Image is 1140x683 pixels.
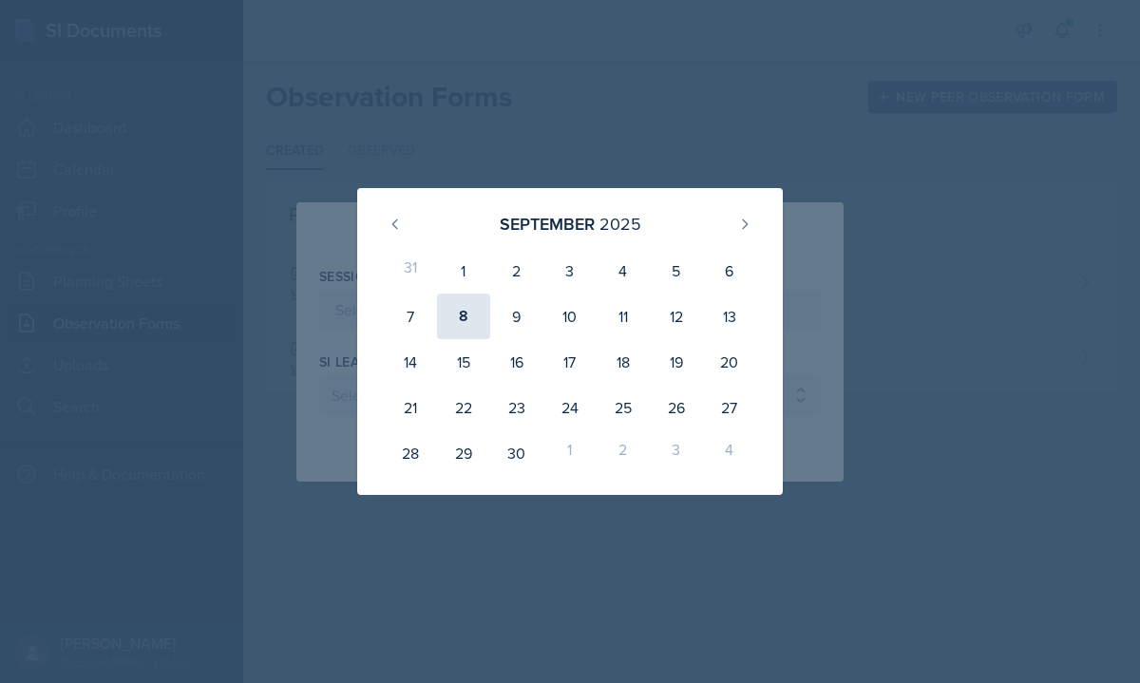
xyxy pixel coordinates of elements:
div: 8 [437,294,490,339]
div: 2 [490,248,543,294]
div: 3 [543,248,597,294]
div: 3 [650,430,703,476]
div: 29 [437,430,490,476]
div: 28 [384,430,437,476]
div: 6 [703,248,756,294]
div: 7 [384,294,437,339]
div: 17 [543,339,597,385]
div: 25 [597,385,650,430]
div: September [500,211,595,237]
div: 16 [490,339,543,385]
div: 10 [543,294,597,339]
div: 20 [703,339,756,385]
div: 11 [597,294,650,339]
div: 23 [490,385,543,430]
div: 1 [437,248,490,294]
div: 24 [543,385,597,430]
div: 31 [384,248,437,294]
div: 4 [703,430,756,476]
div: 27 [703,385,756,430]
div: 18 [597,339,650,385]
div: 15 [437,339,490,385]
div: 13 [703,294,756,339]
div: 19 [650,339,703,385]
div: 9 [490,294,543,339]
div: 2025 [599,211,641,237]
div: 21 [384,385,437,430]
div: 1 [543,430,597,476]
div: 2 [597,430,650,476]
div: 5 [650,248,703,294]
div: 30 [490,430,543,476]
div: 12 [650,294,703,339]
div: 22 [437,385,490,430]
div: 26 [650,385,703,430]
div: 4 [597,248,650,294]
div: 14 [384,339,437,385]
